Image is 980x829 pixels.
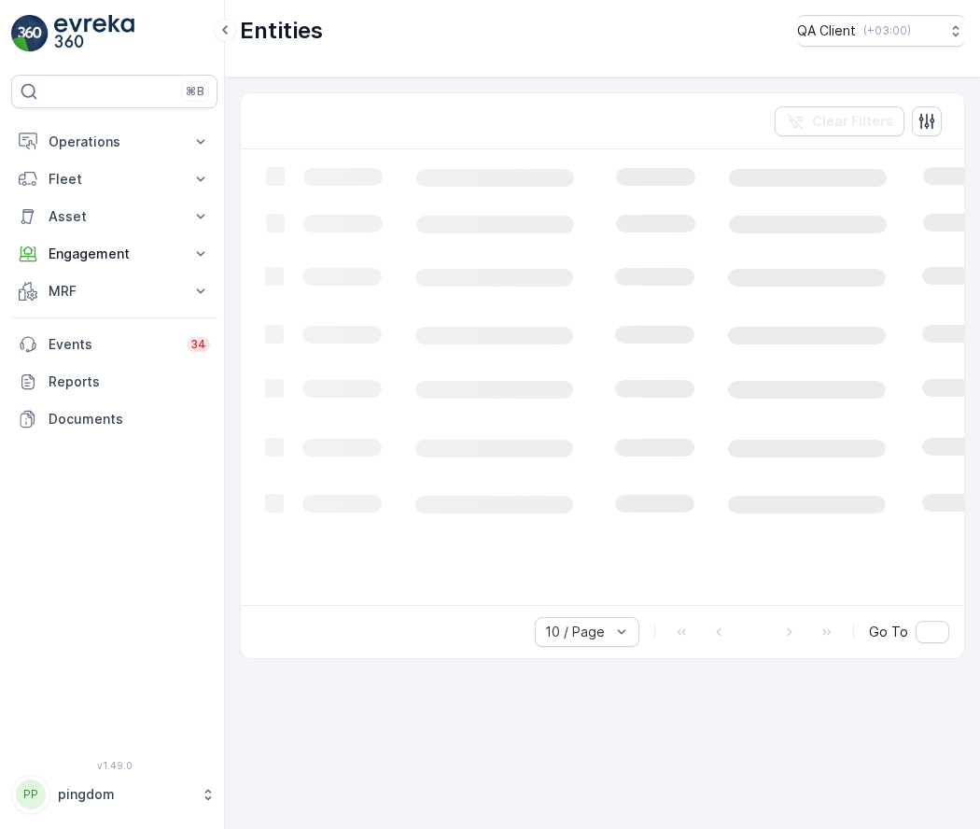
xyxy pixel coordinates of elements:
p: Documents [49,410,210,429]
a: Documents [11,400,217,438]
div: PP [16,780,46,809]
span: v 1.49.0 [11,760,217,771]
img: logo_light-DOdMpM7g.png [54,15,134,52]
p: Asset [49,207,180,226]
p: ⌘B [186,84,204,99]
button: Asset [11,198,217,235]
button: Clear Filters [775,106,904,136]
button: QA Client(+03:00) [797,15,965,47]
p: Operations [49,133,180,151]
button: Fleet [11,161,217,198]
p: MRF [49,282,180,301]
p: Clear Filters [812,112,893,131]
a: Reports [11,363,217,400]
p: pingdom [58,785,191,804]
button: PPpingdom [11,775,217,814]
p: QA Client [797,21,856,40]
p: Reports [49,372,210,391]
p: Entities [240,16,323,46]
p: Events [49,335,175,354]
button: MRF [11,273,217,310]
img: logo [11,15,49,52]
span: Go To [869,623,908,641]
p: 34 [190,337,206,352]
button: Engagement [11,235,217,273]
button: Operations [11,123,217,161]
p: ( +03:00 ) [863,23,911,38]
p: Engagement [49,245,180,263]
a: Events34 [11,326,217,363]
p: Fleet [49,170,180,189]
